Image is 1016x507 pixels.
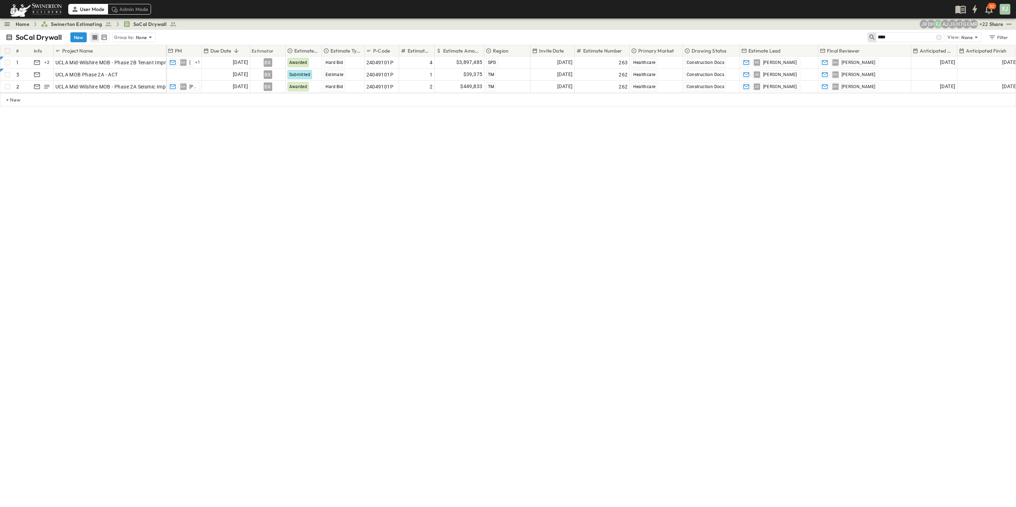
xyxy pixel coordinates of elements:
[941,20,950,28] div: Anthony Jimenez (anthony.jimenez@swinerton.com)
[687,72,725,77] span: Construction Docs
[15,45,32,56] div: #
[460,82,482,91] span: $449,833
[443,47,480,54] p: Estimate Amount
[181,86,186,87] span: DA
[456,58,483,66] span: $3,897,485
[408,47,431,54] p: Estimate Round
[189,60,190,65] span: [PERSON_NAME]
[754,86,759,87] span: JD
[986,32,1010,42] button: Filter
[16,21,181,28] nav: breadcrumbs
[619,83,628,90] span: 262
[638,47,674,54] p: Primary Market
[633,72,656,77] span: Healthcare
[748,47,780,54] p: Estimate Lead
[366,83,394,90] span: 24049101P
[619,71,628,78] span: 262
[195,59,200,66] span: + 1
[123,21,177,28] a: SoCal Drywall
[373,47,390,54] p: P-Code
[16,41,19,61] div: #
[947,33,960,41] p: View:
[210,47,231,54] p: Due Date
[488,84,494,89] span: TM
[68,4,108,15] div: User Mode
[62,47,93,54] p: Project Name
[557,82,572,91] span: [DATE]
[108,4,151,15] div: Admin Mode
[763,84,797,90] span: [PERSON_NAME]
[488,72,494,77] span: TM
[955,20,964,28] div: Haaris Tahmas (haaris.tahmas@swinerton.com)
[264,82,272,91] div: BX
[233,82,248,91] span: [DATE]
[989,4,994,9] p: 30
[619,59,628,66] span: 263
[539,47,564,54] p: Invite Date
[940,58,955,66] span: [DATE]
[754,74,759,75] span: JD
[326,72,344,77] span: Estimate
[289,84,307,89] span: Awarded
[232,47,240,55] button: Sort
[330,47,361,54] p: Estimate Type
[988,33,1009,41] div: Filter
[16,59,18,66] p: 1
[252,41,274,61] div: Estimator
[969,20,978,28] div: Meghana Raj (meghana.raj@swinerton.com)
[34,41,42,61] div: Info
[833,74,838,75] span: DH
[842,72,876,77] span: [PERSON_NAME]
[91,33,99,42] button: row view
[463,70,483,79] span: $39,375
[754,62,759,63] span: YK
[966,47,1006,54] p: Anticipated Finish
[430,71,432,78] span: 1
[1000,4,1010,15] div: FJ
[16,32,62,42] p: SoCal Drywall
[133,21,167,28] span: SoCal Drywall
[366,71,394,78] span: 24049101P
[326,60,343,65] span: Hard Bid
[687,84,725,89] span: Construction Docs
[827,47,860,54] p: Final Reviewer
[633,84,656,89] span: Healthcare
[557,70,572,79] span: [DATE]
[842,60,876,65] span: [PERSON_NAME]
[136,34,147,41] p: None
[979,21,987,28] p: + 22
[692,47,726,54] p: Drawing Status
[326,84,343,89] span: Hard Bid
[16,71,19,78] p: 3
[989,21,1003,28] div: Share
[100,33,108,42] button: kanban view
[633,60,656,65] span: Healthcare
[114,34,134,41] p: Group by:
[264,58,272,67] div: BX
[32,45,54,56] div: Info
[948,20,957,28] div: Jorge Garcia (jorgarcia@swinerton.com)
[763,60,797,65] span: [PERSON_NAME]
[687,60,725,65] span: Construction Docs
[55,59,253,66] span: UCLA Mid-Wilshire MOB - Phase 2B Tenant Improvements Floors 1-3 100% SD Budget
[233,58,248,66] span: [DATE]
[181,62,186,63] span: DA
[934,20,942,28] div: Francisco J. Sanchez (frsanchez@swinerton.com)
[233,70,248,79] span: [DATE]
[430,83,432,90] span: 2
[289,60,307,65] span: Awarded
[833,62,838,63] span: DH
[763,72,797,77] span: [PERSON_NAME]
[557,58,572,66] span: [DATE]
[999,3,1011,15] button: FJ
[16,21,29,28] a: Home
[51,21,102,28] span: Swinerton Estimating
[842,84,876,90] span: [PERSON_NAME]
[962,20,971,28] div: Gerrad Gerber (gerrad.gerber@swinerton.com)
[70,32,87,42] button: New
[43,58,51,67] div: + 2
[961,34,973,41] p: None
[41,21,112,28] a: Swinerton Estimating
[940,82,955,91] span: [DATE]
[6,96,10,103] p: + New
